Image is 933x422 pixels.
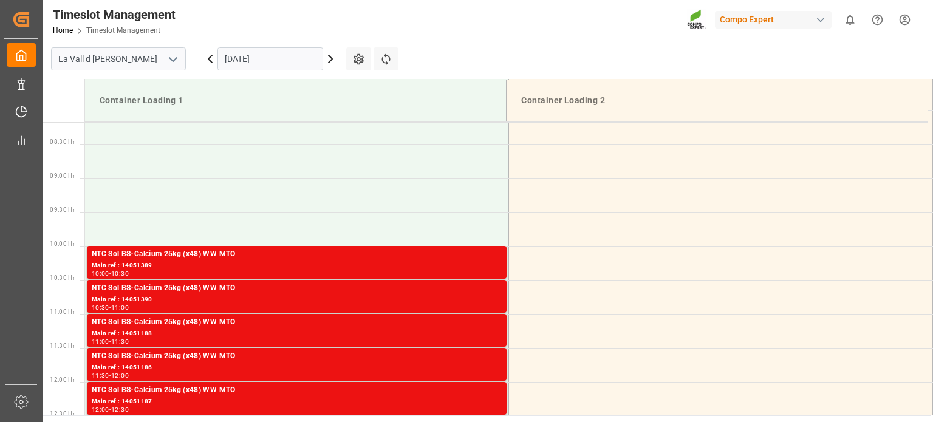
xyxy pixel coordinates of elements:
[50,138,75,145] span: 08:30 Hr
[92,384,502,396] div: NTC Sol BS-Calcium 25kg (x48) WW MTO
[836,6,864,33] button: show 0 new notifications
[864,6,891,33] button: Help Center
[92,396,502,407] div: Main ref : 14051187
[109,271,111,276] div: -
[50,274,75,281] span: 10:30 Hr
[92,271,109,276] div: 10:00
[111,271,129,276] div: 10:30
[111,407,129,412] div: 12:30
[92,350,502,362] div: NTC Sol BS-Calcium 25kg (x48) WW MTO
[92,362,502,373] div: Main ref : 14051186
[92,339,109,344] div: 11:00
[217,47,323,70] input: DD.MM.YYYY
[92,373,109,378] div: 11:30
[92,282,502,294] div: NTC Sol BS-Calcium 25kg (x48) WW MTO
[50,240,75,247] span: 10:00 Hr
[109,339,111,344] div: -
[51,47,186,70] input: Type to search/select
[50,376,75,383] span: 12:00 Hr
[92,260,502,271] div: Main ref : 14051389
[53,26,73,35] a: Home
[111,373,129,378] div: 12:00
[50,410,75,417] span: 12:30 Hr
[50,342,75,349] span: 11:30 Hr
[715,8,836,31] button: Compo Expert
[92,328,502,339] div: Main ref : 14051188
[109,407,111,412] div: -
[687,9,706,30] img: Screenshot%202023-09-29%20at%2010.02.21.png_1712312052.png
[92,294,502,305] div: Main ref : 14051390
[92,248,502,260] div: NTC Sol BS-Calcium 25kg (x48) WW MTO
[50,206,75,213] span: 09:30 Hr
[715,11,832,29] div: Compo Expert
[50,308,75,315] span: 11:00 Hr
[109,373,111,378] div: -
[53,5,176,24] div: Timeslot Management
[50,172,75,179] span: 09:00 Hr
[95,89,496,112] div: Container Loading 1
[92,305,109,310] div: 10:30
[111,339,129,344] div: 11:30
[92,316,502,328] div: NTC Sol BS-Calcium 25kg (x48) WW MTO
[163,50,182,69] button: open menu
[92,407,109,412] div: 12:00
[516,89,918,112] div: Container Loading 2
[109,305,111,310] div: -
[111,305,129,310] div: 11:00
